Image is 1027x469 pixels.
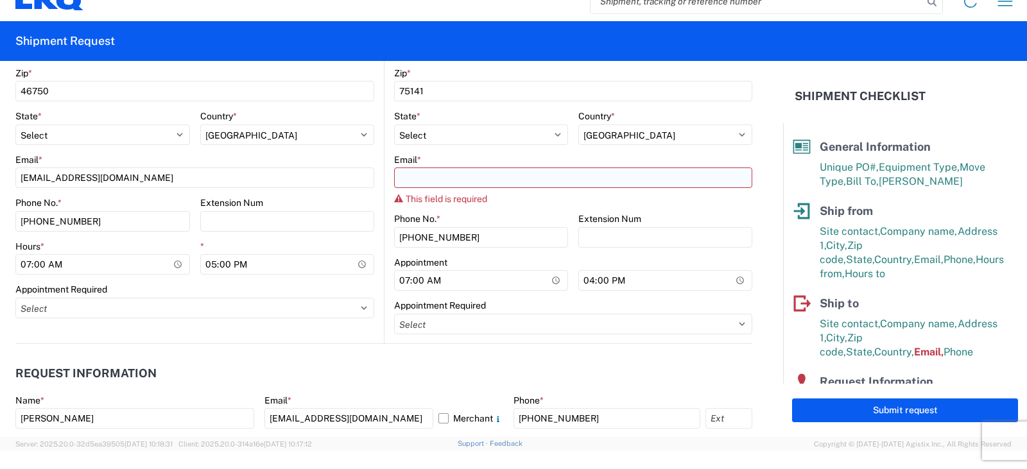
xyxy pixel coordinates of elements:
label: Name [15,395,44,406]
span: Bill To, [846,175,879,187]
label: Extension Num [200,197,263,209]
button: Submit request [792,398,1018,422]
span: Copyright © [DATE]-[DATE] Agistix Inc., All Rights Reserved [814,438,1012,450]
label: Phone [513,395,544,406]
label: Hours [15,241,44,252]
label: Appointment [394,257,447,268]
span: Request Information [820,375,933,388]
span: [PERSON_NAME] [879,175,963,187]
h2: Request Information [15,367,157,380]
span: Client: 2025.20.0-314a16e [178,440,312,448]
span: Country, [874,253,914,266]
span: Email, [914,253,944,266]
span: City, [826,332,847,344]
label: Email [15,154,42,166]
label: State [15,110,42,122]
span: Server: 2025.20.0-32d5ea39505 [15,440,173,448]
label: State [394,110,420,122]
span: General Information [820,140,931,153]
label: Merchant [438,408,503,429]
span: Phone, [944,253,976,266]
span: State, [846,346,874,358]
span: Ship to [820,296,859,310]
input: Ext [705,408,752,429]
label: Phone No. [394,213,440,225]
a: Support [458,439,490,447]
span: Phone [944,346,973,358]
a: Feedback [490,439,522,447]
span: Country, [874,346,914,358]
h2: Shipment Request [15,33,115,49]
span: Site contact, [820,318,880,330]
label: Country [578,110,615,122]
span: Equipment Type, [879,161,960,173]
span: Company name, [880,225,958,237]
span: Unique PO#, [820,161,879,173]
span: This field is required [406,194,487,204]
span: City, [826,239,847,252]
span: Ship from [820,204,873,217]
label: Country [200,110,237,122]
label: Appointment Required [15,284,107,295]
span: Site contact, [820,225,880,237]
label: Appointment Required [394,300,486,311]
label: Email [394,154,421,166]
label: Zip [394,67,411,79]
span: Email, [914,346,944,358]
label: Phone No. [15,197,62,209]
h2: Shipment Checklist [795,89,926,104]
span: [DATE] 10:17:12 [264,440,312,448]
label: Email [264,395,291,406]
span: Company name, [880,318,958,330]
label: Extension Num [578,213,641,225]
span: [DATE] 10:18:31 [125,440,173,448]
span: State, [846,253,874,266]
label: Zip [15,67,32,79]
span: Hours to [845,268,885,280]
